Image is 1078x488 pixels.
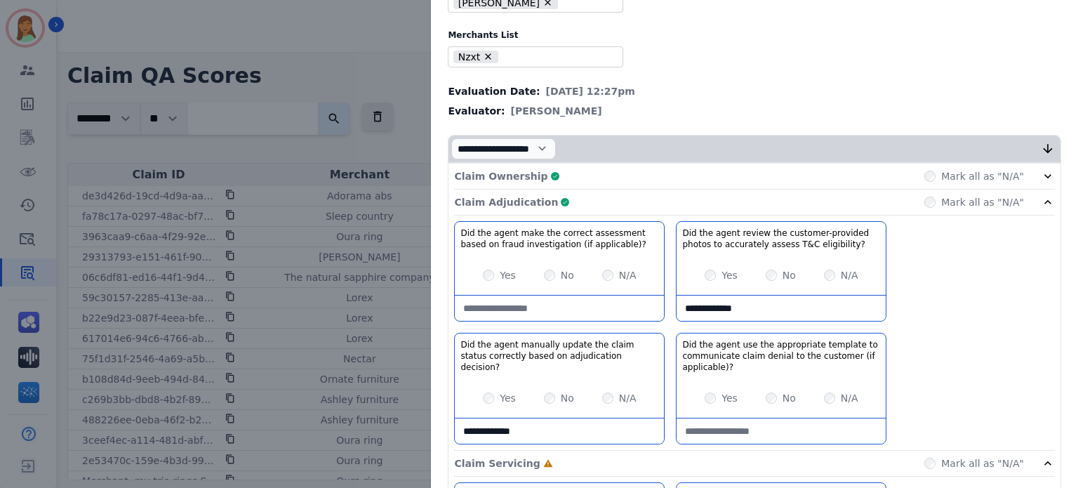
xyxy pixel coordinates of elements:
[682,339,880,373] h3: Did the agent use the appropriate template to communicate claim denial to the customer (if applic...
[451,48,614,65] ul: selected options
[483,51,493,62] button: Remove Nzxt
[454,169,547,183] p: Claim Ownership
[460,339,658,373] h3: Did the agent manually update the claim status correctly based on adjudication decision?
[721,268,738,282] label: Yes
[941,195,1024,209] label: Mark all as "N/A"
[448,29,1061,41] label: Merchants List
[783,268,796,282] label: No
[783,391,796,405] label: No
[561,268,574,282] label: No
[841,268,858,282] label: N/A
[619,268,637,282] label: N/A
[941,456,1024,470] label: Mark all as "N/A"
[448,84,1061,98] div: Evaluation Date:
[682,227,880,250] h3: Did the agent review the customer-provided photos to accurately assess T&C eligibility?
[453,51,498,64] li: Nzxt
[511,104,602,118] span: [PERSON_NAME]
[454,456,540,470] p: Claim Servicing
[841,391,858,405] label: N/A
[546,84,635,98] span: [DATE] 12:27pm
[448,104,1061,118] div: Evaluator:
[721,391,738,405] label: Yes
[460,227,658,250] h3: Did the agent make the correct assessment based on fraud investigation (if applicable)?
[500,268,516,282] label: Yes
[500,391,516,405] label: Yes
[941,169,1024,183] label: Mark all as "N/A"
[454,195,558,209] p: Claim Adjudication
[619,391,637,405] label: N/A
[561,391,574,405] label: No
